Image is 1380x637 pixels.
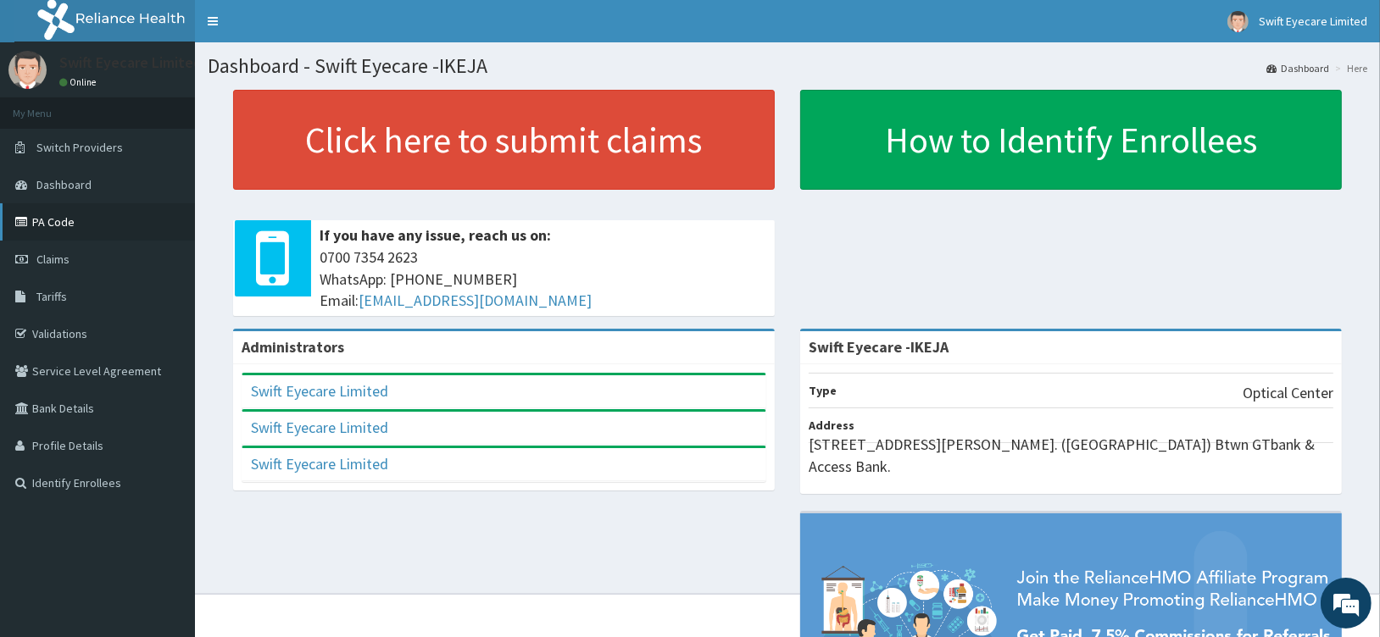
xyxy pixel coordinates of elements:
[1331,61,1367,75] li: Here
[359,291,592,310] a: [EMAIL_ADDRESS][DOMAIN_NAME]
[809,418,854,433] b: Address
[36,140,123,155] span: Switch Providers
[36,177,92,192] span: Dashboard
[1243,382,1333,404] p: Optical Center
[1266,61,1329,75] a: Dashboard
[36,252,70,267] span: Claims
[59,76,100,88] a: Online
[320,246,766,312] span: 0700 7354 2623 WhatsApp: [PHONE_NUMBER] Email:
[59,55,202,70] p: Swift Eyecare Limited
[251,381,388,401] a: Swift Eyecare Limited
[1259,14,1367,29] span: Swift Eyecare Limited
[8,51,47,89] img: User Image
[1227,11,1249,32] img: User Image
[809,434,1333,477] p: [STREET_ADDRESS][PERSON_NAME]. ([GEOGRAPHIC_DATA]) Btwn GTbank & Access Bank.
[251,418,388,437] a: Swift Eyecare Limited
[36,289,67,304] span: Tariffs
[809,337,949,357] strong: Swift Eyecare -IKEJA
[208,55,1367,77] h1: Dashboard - Swift Eyecare -IKEJA
[251,454,388,474] a: Swift Eyecare Limited
[809,383,837,398] b: Type
[800,90,1342,190] a: How to Identify Enrollees
[242,337,344,357] b: Administrators
[320,225,551,245] b: If you have any issue, reach us on:
[233,90,775,190] a: Click here to submit claims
